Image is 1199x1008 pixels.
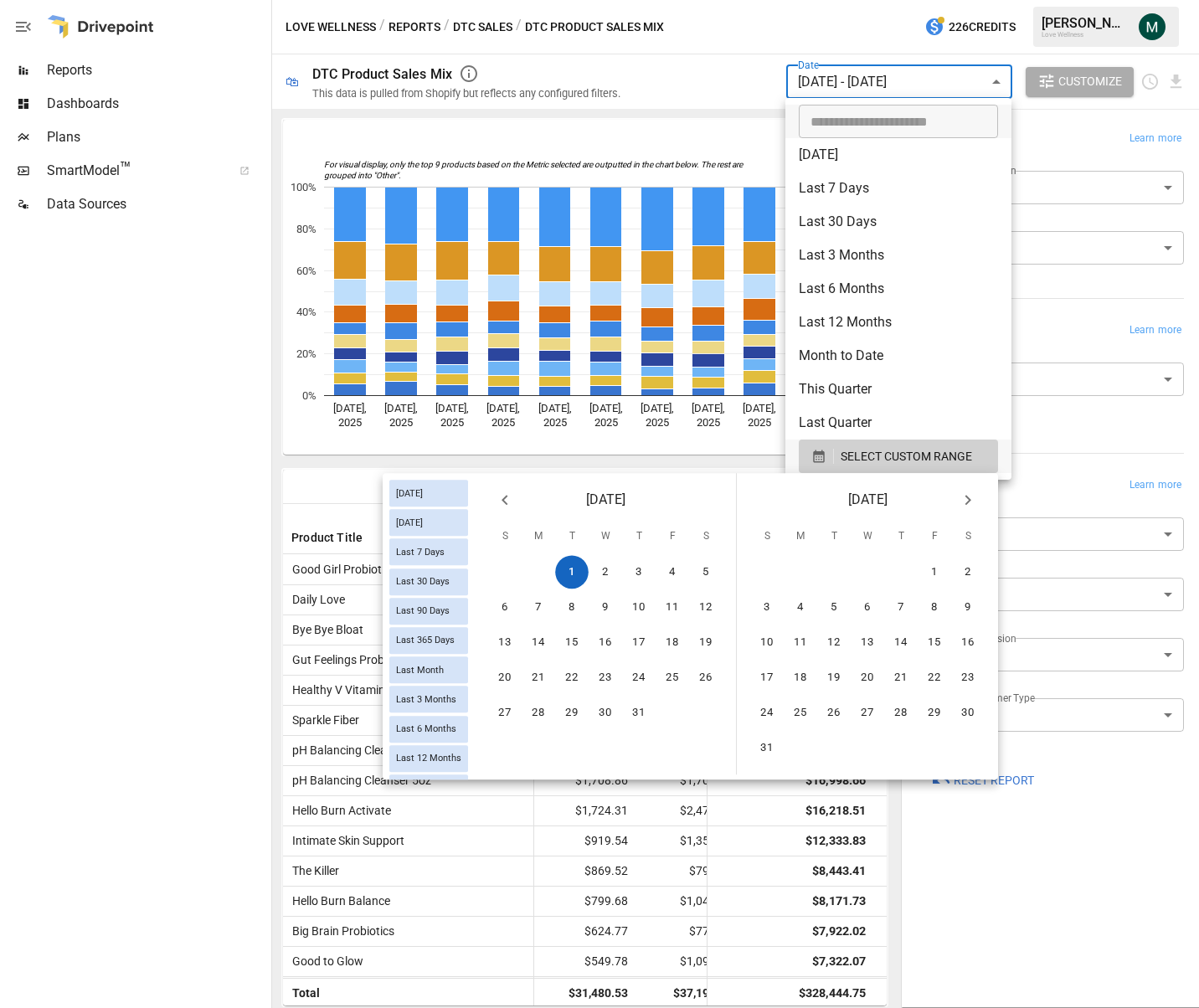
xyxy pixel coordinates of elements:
[657,520,687,553] span: Friday
[555,697,589,730] button: 29
[389,547,451,558] span: Last 7 Days
[488,591,522,625] button: 6
[389,723,463,734] span: Last 6 Months
[590,520,620,553] span: Wednesday
[884,661,918,695] button: 21
[785,205,1011,239] li: Last 30 Days
[918,697,951,730] button: 29
[851,591,884,625] button: 6
[848,488,888,512] span: [DATE]
[488,483,522,517] button: Previous month
[389,510,468,537] div: [DATE]
[785,306,1011,339] li: Last 12 Months
[389,745,468,772] div: Last 12 Months
[784,697,817,730] button: 25
[953,520,983,553] span: Saturday
[784,661,817,695] button: 18
[488,626,522,660] button: 13
[841,446,972,467] span: SELECT CUSTOM RANGE
[951,556,985,589] button: 2
[622,626,656,660] button: 17
[817,626,851,660] button: 12
[951,591,985,625] button: 9
[490,520,520,553] span: Sunday
[555,626,589,660] button: 15
[656,591,689,625] button: 11
[785,239,1011,272] li: Last 3 Months
[817,697,851,730] button: 26
[389,480,468,507] div: [DATE]
[918,626,951,660] button: 15
[951,661,985,695] button: 23
[389,774,468,801] div: Last Year
[389,656,468,683] div: Last Month
[884,697,918,730] button: 28
[389,568,468,595] div: Last 30 Days
[750,591,784,625] button: 3
[589,591,622,625] button: 9
[819,520,849,553] span: Tuesday
[689,591,723,625] button: 12
[389,753,468,764] span: Last 12 Months
[555,556,589,589] button: 1
[951,697,985,730] button: 30
[785,172,1011,205] li: Last 7 Days
[851,661,884,695] button: 20
[784,626,817,660] button: 11
[886,520,916,553] span: Thursday
[522,697,555,730] button: 28
[689,556,723,589] button: 5
[622,661,656,695] button: 24
[624,520,654,553] span: Thursday
[589,697,622,730] button: 30
[656,661,689,695] button: 25
[589,556,622,589] button: 2
[488,697,522,730] button: 27
[951,483,985,517] button: Next month
[389,627,468,654] div: Last 365 Days
[622,591,656,625] button: 10
[389,539,468,566] div: Last 7 Days
[689,661,723,695] button: 26
[555,661,589,695] button: 22
[389,517,430,528] span: [DATE]
[522,661,555,695] button: 21
[884,626,918,660] button: 14
[817,661,851,695] button: 19
[389,488,430,499] span: [DATE]
[656,556,689,589] button: 4
[622,697,656,730] button: 31
[389,687,468,713] div: Last 3 Months
[523,520,553,553] span: Monday
[752,520,782,553] span: Sunday
[750,732,784,765] button: 31
[918,556,951,589] button: 1
[852,520,883,553] span: Wednesday
[389,665,450,676] span: Last Month
[586,488,625,512] span: [DATE]
[799,440,998,473] button: SELECT CUSTOM RANGE
[918,591,951,625] button: 8
[389,716,468,743] div: Last 6 Months
[785,138,1011,172] li: [DATE]
[785,406,1011,440] li: Last Quarter
[488,661,522,695] button: 20
[851,626,884,660] button: 13
[785,520,816,553] span: Monday
[389,694,463,705] span: Last 3 Months
[389,635,461,646] span: Last 365 Days
[884,591,918,625] button: 7
[555,591,589,625] button: 8
[389,598,468,625] div: Last 90 Days
[785,373,1011,406] li: This Quarter
[785,272,1011,306] li: Last 6 Months
[656,626,689,660] button: 18
[389,606,456,617] span: Last 90 Days
[691,520,721,553] span: Saturday
[750,626,784,660] button: 10
[750,661,784,695] button: 17
[919,520,949,553] span: Friday
[622,556,656,589] button: 3
[589,626,622,660] button: 16
[589,661,622,695] button: 23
